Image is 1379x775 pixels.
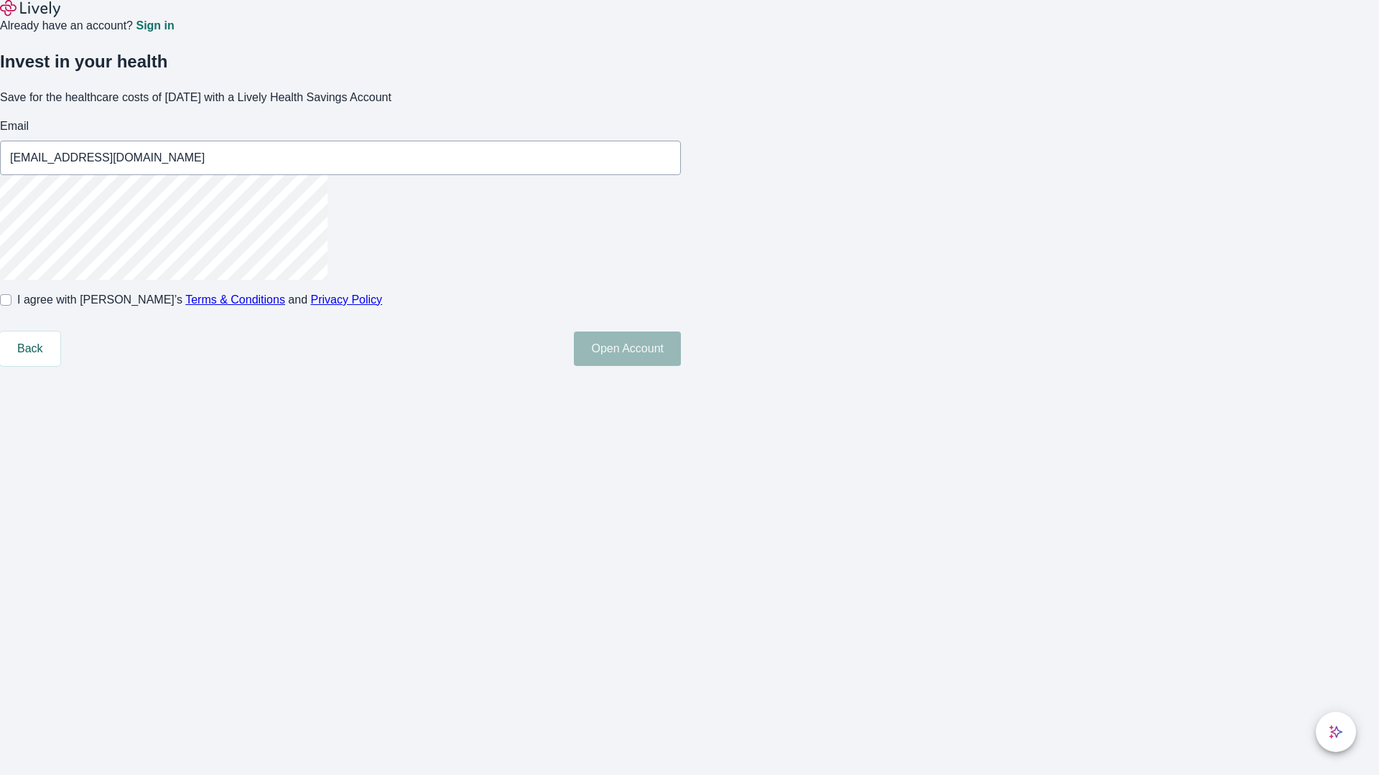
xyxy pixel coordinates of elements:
[17,291,382,309] span: I agree with [PERSON_NAME]’s and
[136,20,174,32] a: Sign in
[1329,725,1343,739] svg: Lively AI Assistant
[1316,712,1356,752] button: chat
[311,293,383,306] a: Privacy Policy
[185,293,285,306] a: Terms & Conditions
